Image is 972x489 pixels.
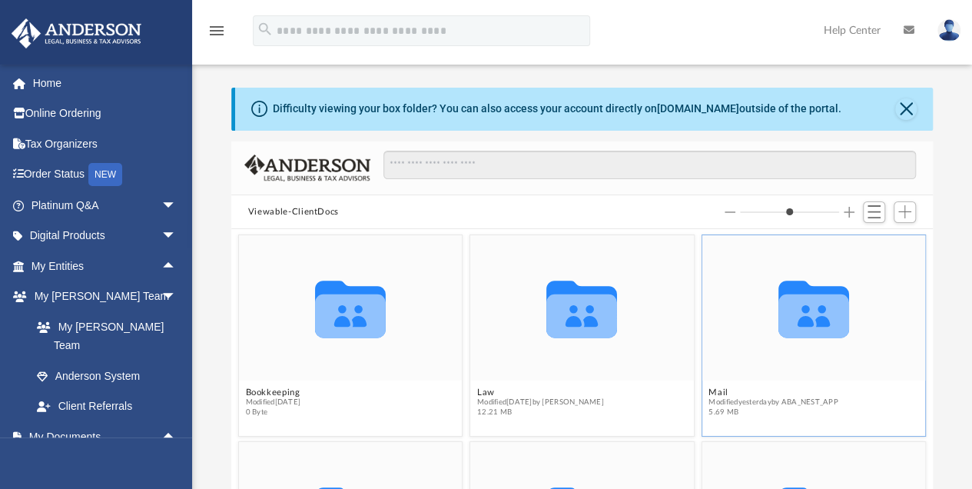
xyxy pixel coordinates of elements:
[11,68,200,98] a: Home
[245,398,300,407] span: Modified [DATE]
[11,190,200,221] a: Platinum Q&Aarrow_drop_down
[207,22,226,40] i: menu
[477,407,604,417] span: 12.21 MB
[11,421,192,452] a: My Documentsarrow_drop_up
[248,205,339,219] button: Viewable-ClientDocs
[937,19,960,42] img: User Pic
[708,398,838,407] span: Modified yesterday by ABA_NEST_APP
[22,311,184,361] a: My [PERSON_NAME] Team
[863,201,886,223] button: Switch to List View
[7,18,146,48] img: Anderson Advisors Platinum Portal
[88,163,122,186] div: NEW
[161,251,192,282] span: arrow_drop_up
[161,281,192,313] span: arrow_drop_down
[477,388,604,398] button: Law
[708,407,838,417] span: 5.69 MB
[11,251,200,281] a: My Entitiesarrow_drop_up
[708,388,838,398] button: Mail
[895,98,917,120] button: Close
[844,207,854,218] button: Increase column size
[257,21,274,38] i: search
[207,29,226,40] a: menu
[11,128,200,159] a: Tax Organizers
[161,190,192,221] span: arrow_drop_down
[740,207,839,218] input: Column size
[657,102,739,115] a: [DOMAIN_NAME]
[161,421,192,453] span: arrow_drop_up
[22,391,192,422] a: Client Referrals
[11,98,200,129] a: Online Ordering
[11,159,200,191] a: Order StatusNEW
[477,398,604,407] span: Modified [DATE] by [PERSON_NAME]
[894,201,917,223] button: Add
[22,361,192,391] a: Anderson System
[273,101,841,117] div: Difficulty viewing your box folder? You can also access your account directly on outside of the p...
[245,388,300,398] button: Bookkeeping
[11,281,192,312] a: My [PERSON_NAME] Teamarrow_drop_down
[383,151,916,180] input: Search files and folders
[161,221,192,252] span: arrow_drop_down
[725,207,735,218] button: Decrease column size
[245,407,300,417] span: 0 Byte
[11,221,200,251] a: Digital Productsarrow_drop_down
